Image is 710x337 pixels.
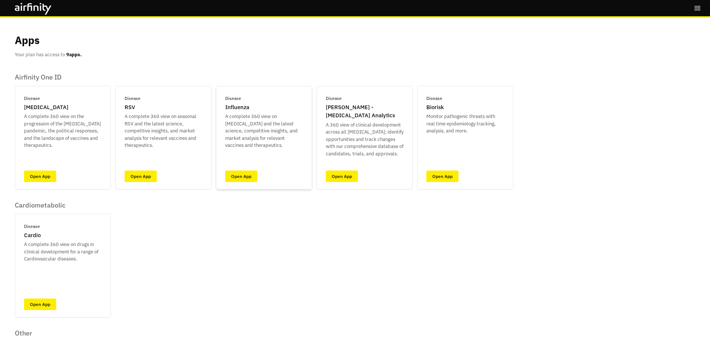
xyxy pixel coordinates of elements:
[24,95,40,102] p: Disease
[326,121,403,158] p: A 360 view of clinical development across all [MEDICAL_DATA]; identify opportunities and track ch...
[426,103,444,112] p: Biorisk
[225,171,257,182] a: Open App
[225,113,303,149] p: A complete 360 view on [MEDICAL_DATA] and the latest science, competitive insights, and market an...
[326,95,342,102] p: Disease
[24,223,40,230] p: Disease
[15,73,513,81] p: Airfinity One ID
[125,103,135,112] p: RSV
[125,171,157,182] a: Open App
[426,95,442,102] p: Disease
[24,113,102,149] p: A complete 360 view on the progression of the [MEDICAL_DATA] pandemic, the political responses, a...
[15,201,111,209] p: Cardiometabolic
[24,231,41,240] p: Cardio
[326,171,358,182] a: Open App
[24,103,68,112] p: [MEDICAL_DATA]
[15,33,40,48] p: Apps
[225,95,241,102] p: Disease
[24,171,56,182] a: Open App
[426,113,504,135] p: Monitor pathogenic threats with real time epidemiology tracking, analysis, and more.
[66,51,82,58] b: 9 apps.
[326,103,403,120] p: [PERSON_NAME] - [MEDICAL_DATA] Analytics
[426,171,459,182] a: Open App
[125,113,202,149] p: A complete 360 view on seasonal RSV and the latest science, competitive insights, and market anal...
[225,103,249,112] p: Influenza
[24,241,102,263] p: A complete 360 view on drugs in clinical development for a range of Cardiovascular diseases.
[15,51,82,58] p: Your plan has access to
[24,299,56,310] a: Open App
[125,95,141,102] p: Disease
